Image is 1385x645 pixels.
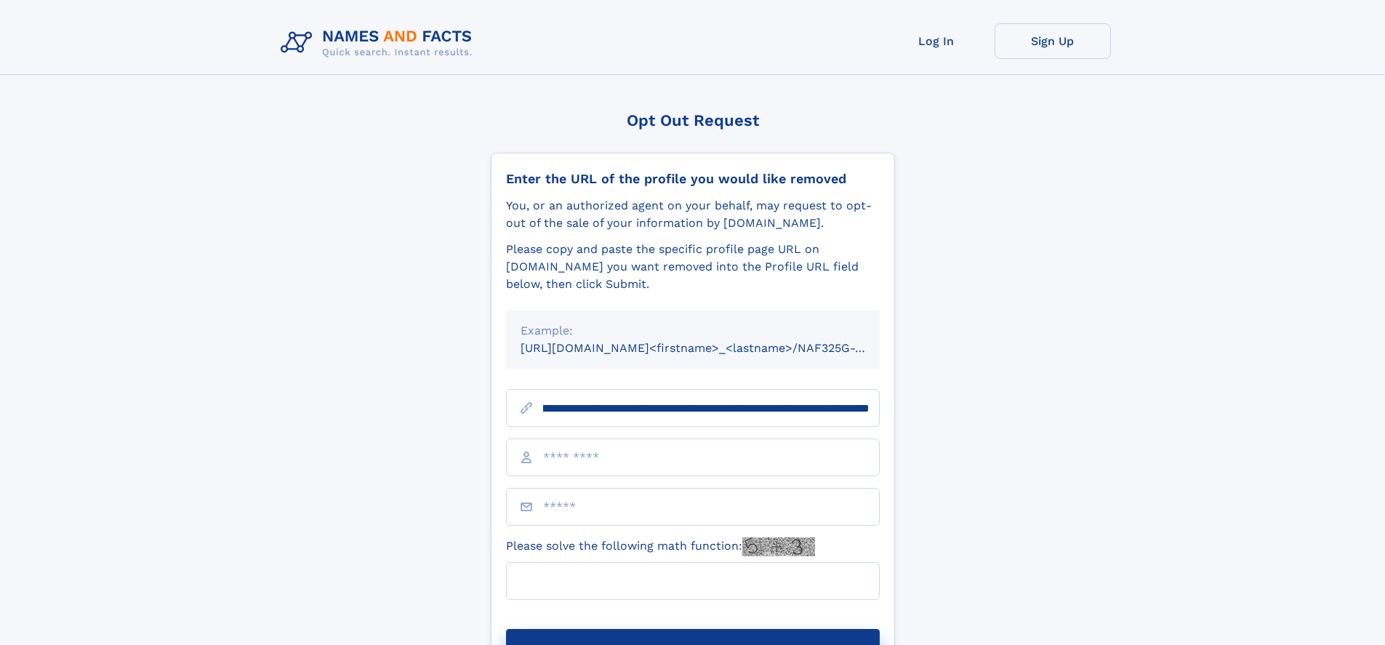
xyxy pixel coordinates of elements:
[995,23,1111,59] a: Sign Up
[878,23,995,59] a: Log In
[506,197,880,232] div: You, or an authorized agent on your behalf, may request to opt-out of the sale of your informatio...
[506,537,815,556] label: Please solve the following math function:
[506,241,880,293] div: Please copy and paste the specific profile page URL on [DOMAIN_NAME] you want removed into the Pr...
[521,322,865,340] div: Example:
[491,111,895,129] div: Opt Out Request
[506,171,880,187] div: Enter the URL of the profile you would like removed
[275,23,484,63] img: Logo Names and Facts
[521,341,907,355] small: [URL][DOMAIN_NAME]<firstname>_<lastname>/NAF325G-xxxxxxxx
